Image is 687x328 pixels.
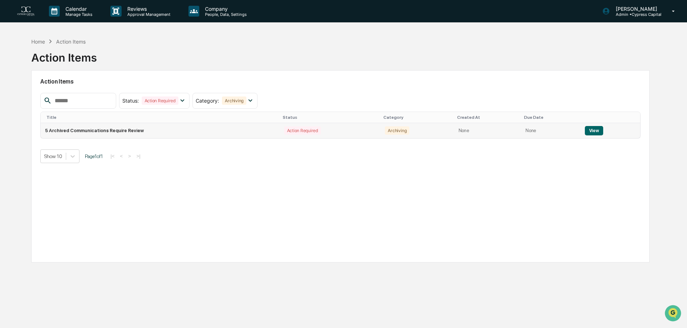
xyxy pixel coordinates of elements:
[4,88,49,101] a: 🖐️Preclearance
[7,15,131,27] p: How can we help?
[199,12,250,17] p: People, Data, Settings
[134,153,142,159] button: >|
[521,123,580,138] td: None
[122,98,139,104] span: Status :
[383,115,451,120] div: Category
[56,39,86,45] div: Action Items
[585,126,603,135] button: View
[585,128,603,133] a: View
[7,91,13,97] div: 🖐️
[41,123,279,138] td: 5 Archived Communications Require Review
[40,78,641,85] h2: Action Items
[199,6,250,12] p: Company
[51,122,87,127] a: Powered byPylon
[14,104,45,112] span: Data Lookup
[122,57,131,66] button: Start new chat
[52,91,58,97] div: 🗄️
[524,115,577,120] div: Due Date
[126,153,133,159] button: >
[59,91,89,98] span: Attestations
[142,96,178,105] div: Action Required
[284,126,321,135] div: Action Required
[196,98,219,104] span: Category :
[4,102,48,114] a: 🔎Data Lookup
[664,304,683,324] iframe: Open customer support
[610,6,661,12] p: [PERSON_NAME]
[31,39,45,45] div: Home
[24,55,118,62] div: Start new chat
[19,33,119,40] input: Clear
[108,153,117,159] button: |<
[283,115,378,120] div: Status
[122,6,174,12] p: Reviews
[60,6,96,12] p: Calendar
[31,45,97,64] div: Action Items
[7,55,20,68] img: 1746055101610-c473b297-6a78-478c-a979-82029cc54cd1
[610,12,661,17] p: Admin • Cypress Capital
[72,122,87,127] span: Pylon
[60,12,96,17] p: Manage Tasks
[85,153,103,159] span: Page 1 of 1
[49,88,92,101] a: 🗄️Attestations
[385,126,409,135] div: Archiving
[457,115,519,120] div: Created At
[118,153,125,159] button: <
[7,105,13,111] div: 🔎
[17,6,35,16] img: logo
[24,62,91,68] div: We're available if you need us!
[14,91,46,98] span: Preclearance
[222,96,246,105] div: Archiving
[454,123,522,138] td: None
[46,115,277,120] div: Title
[122,12,174,17] p: Approval Management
